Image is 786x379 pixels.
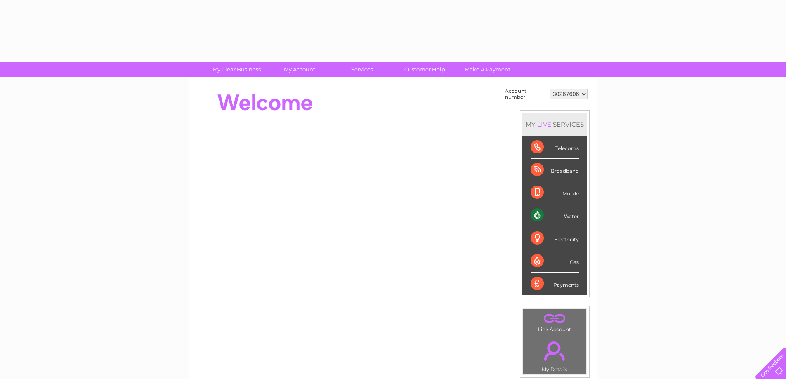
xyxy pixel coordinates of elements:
[265,62,333,77] a: My Account
[453,62,522,77] a: Make A Payment
[531,159,579,181] div: Broadband
[531,204,579,227] div: Water
[391,62,459,77] a: Customer Help
[203,62,271,77] a: My Clear Business
[531,181,579,204] div: Mobile
[523,308,587,334] td: Link Account
[531,250,579,273] div: Gas
[531,136,579,159] div: Telecoms
[531,227,579,250] div: Electricity
[525,311,584,325] a: .
[328,62,396,77] a: Services
[503,86,548,102] td: Account number
[525,337,584,365] a: .
[536,120,553,128] div: LIVE
[523,334,587,375] td: My Details
[522,113,587,136] div: MY SERVICES
[531,273,579,295] div: Payments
